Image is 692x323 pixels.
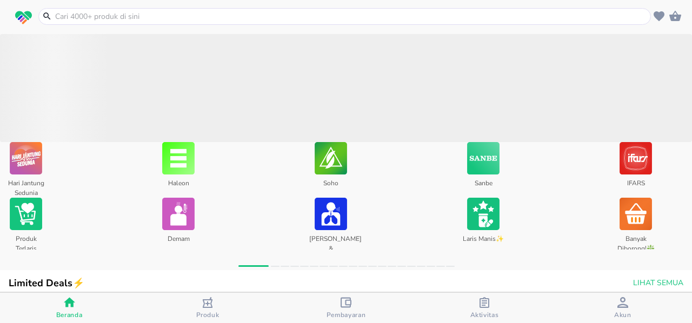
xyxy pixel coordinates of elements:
p: Soho [309,174,352,191]
img: Soho [315,142,347,174]
button: Akun [554,293,692,323]
img: logo_swiperx_s.bd005f3b.svg [15,11,32,25]
img: IFARS [620,142,652,174]
p: Produk Terlaris [4,230,47,247]
input: Cari 4000+ produk di sini [54,11,648,22]
img: Batuk & Flu [315,198,347,230]
img: Produk Terlaris [10,198,42,230]
p: Haleon [157,174,199,191]
img: Banyak Diborong!❇️ [620,198,652,230]
span: Lihat Semua [633,277,683,290]
p: Hari Jantung Sedunia [4,174,47,191]
img: Hari Jantung Sedunia [10,142,42,174]
span: Produk [196,311,219,319]
button: Pembayaran [277,293,415,323]
button: Produk [138,293,277,323]
img: Demam [162,198,195,230]
p: Sanbe [462,174,504,191]
p: Laris Manis✨ [462,230,504,247]
p: IFARS [614,174,657,191]
span: Pembayaran [327,311,366,319]
span: Akun [614,311,631,319]
img: Laris Manis✨ [467,198,500,230]
p: Banyak Diborong!❇️ [614,230,657,247]
button: Aktivitas [415,293,554,323]
img: Sanbe [467,142,500,174]
span: Beranda [56,311,83,319]
img: Haleon [162,142,195,174]
p: Demam [157,230,199,247]
button: Lihat Semua [629,273,686,293]
span: Aktivitas [470,311,499,319]
p: [PERSON_NAME] & [MEDICAL_DATA] [309,230,352,247]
